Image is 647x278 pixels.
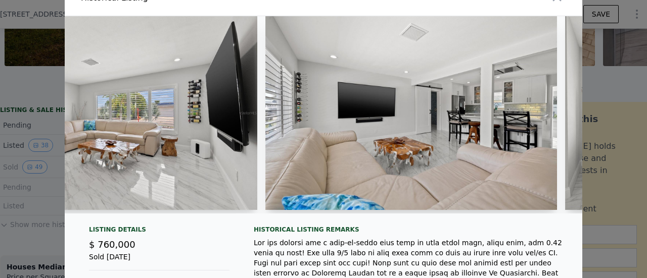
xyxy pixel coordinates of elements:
div: Listing Details [89,226,229,238]
div: Sold [DATE] [89,252,229,270]
span: $ 760,000 [89,239,135,250]
img: Property Img [265,16,557,210]
div: Historical Listing remarks [254,226,566,234]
